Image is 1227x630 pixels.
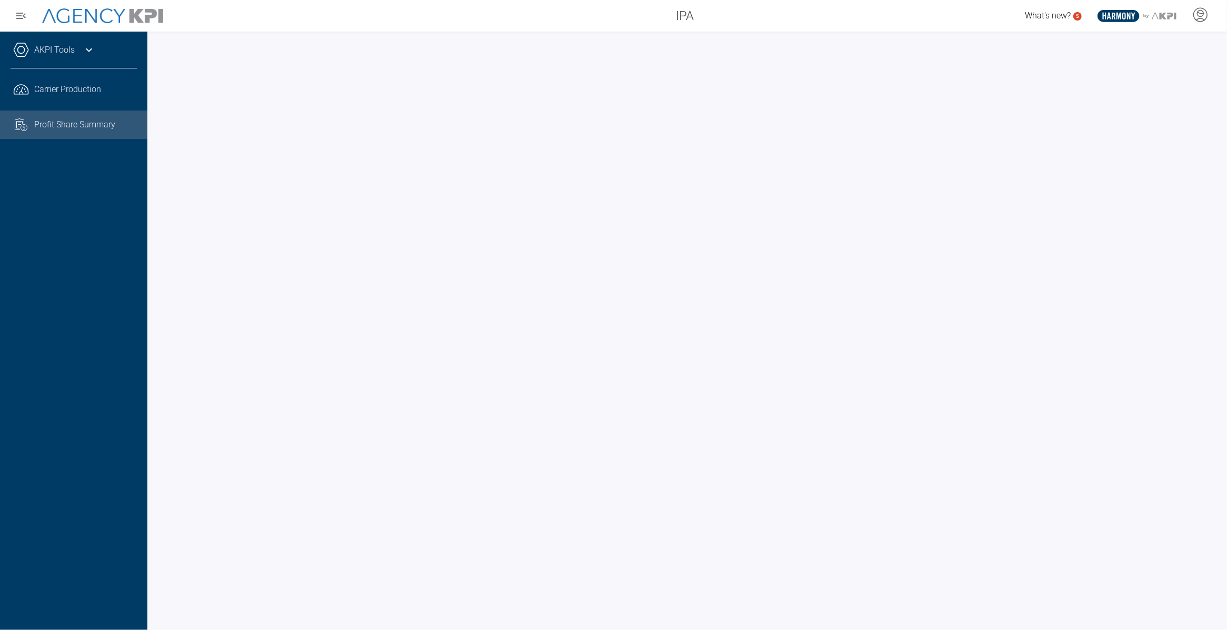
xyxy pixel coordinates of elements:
a: AKPI Tools [34,44,75,56]
img: AgencyKPI [42,8,163,24]
span: IPA [676,6,694,25]
a: 5 [1073,12,1082,21]
span: What's new? [1025,11,1071,21]
span: Profit Share Summary [34,118,115,131]
text: 5 [1076,13,1079,19]
span: Carrier Production [34,83,101,96]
